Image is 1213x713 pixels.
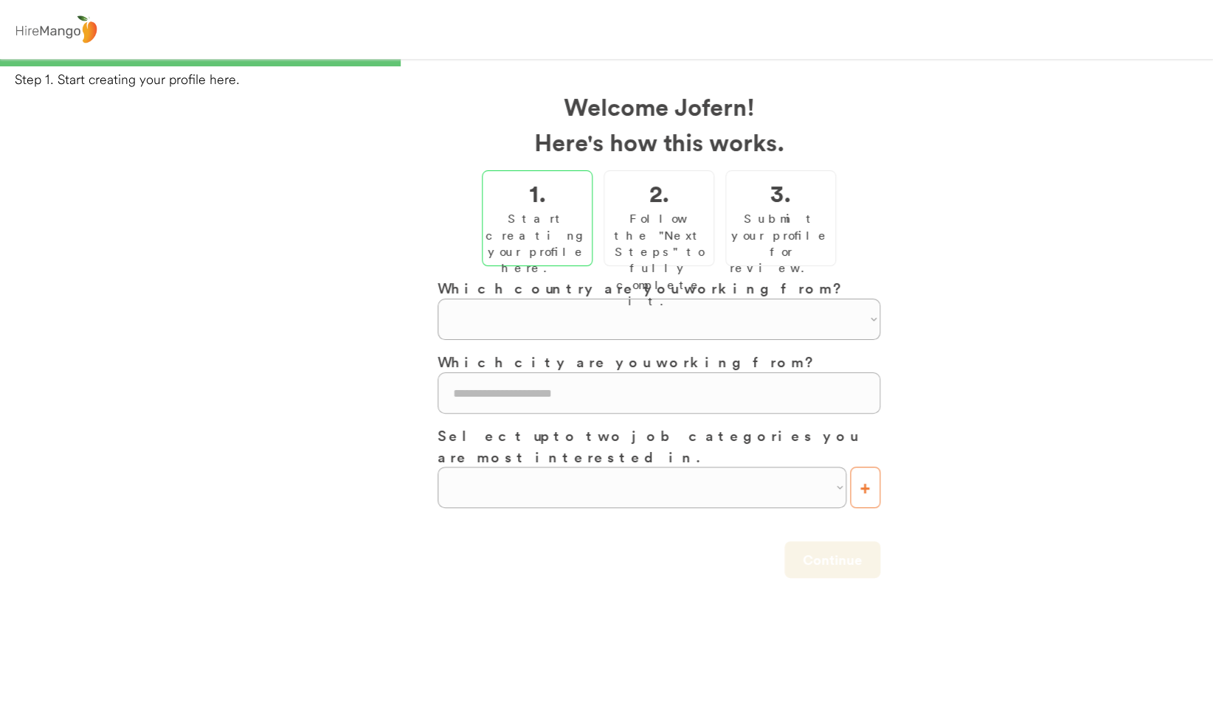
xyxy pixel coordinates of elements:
button: + [850,467,880,508]
h2: 1. [529,175,546,210]
div: 33% [3,59,1210,66]
img: logo%20-%20hiremango%20gray.png [11,13,101,47]
div: Submit your profile for review. [730,210,832,276]
h2: 2. [649,175,669,210]
h3: Select up to two job categories you are most interested in. [438,425,880,467]
div: Start creating your profile here. [485,210,589,276]
div: Step 1. Start creating your profile here. [15,70,1213,88]
h2: 3. [770,175,791,210]
button: Continue [784,541,880,578]
h3: Which country are you working from? [438,277,880,299]
h3: Which city are you working from? [438,351,880,372]
div: Follow the "Next Steps" to fully complete it. [608,210,710,309]
h2: Welcome Jofern! Here's how this works. [438,88,880,159]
